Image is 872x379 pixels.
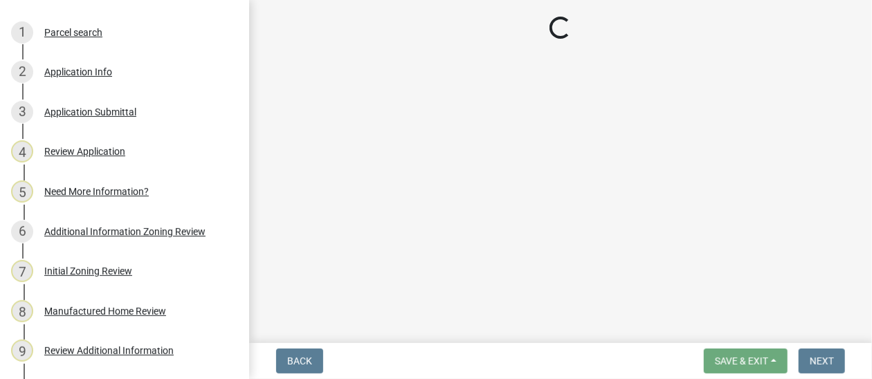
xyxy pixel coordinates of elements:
span: Next [810,355,834,367]
div: Additional Information Zoning Review [44,227,206,237]
div: 4 [11,140,33,163]
div: Initial Zoning Review [44,266,132,276]
div: 9 [11,340,33,362]
div: Review Additional Information [44,346,174,355]
div: Parcel search [44,28,102,37]
div: Need More Information? [44,187,149,196]
div: 5 [11,181,33,203]
span: Back [287,355,312,367]
div: 6 [11,221,33,243]
span: Save & Exit [715,355,768,367]
button: Next [799,349,845,373]
div: Application Submittal [44,107,136,117]
div: Application Info [44,67,112,77]
div: Review Application [44,147,125,156]
div: 2 [11,61,33,83]
button: Back [276,349,323,373]
div: 8 [11,300,33,322]
div: 7 [11,260,33,282]
button: Save & Exit [704,349,788,373]
div: 3 [11,101,33,123]
div: Manufactured Home Review [44,306,166,316]
div: 1 [11,21,33,44]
